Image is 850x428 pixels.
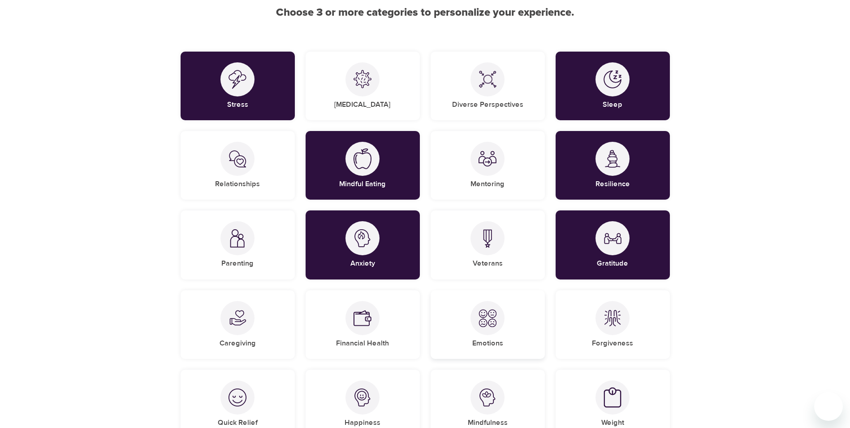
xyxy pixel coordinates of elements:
img: Forgiveness [604,309,621,327]
img: COVID-19 [354,70,371,88]
div: Mindful EatingMindful Eating [306,131,420,200]
img: Parenting [229,229,246,248]
img: Quick Relief [229,389,246,406]
img: Caregiving [229,309,246,327]
div: Diverse PerspectivesDiverse Perspectives [431,52,545,120]
div: ResilienceResilience [556,131,670,200]
div: CaregivingCaregiving [181,290,295,359]
h5: [MEDICAL_DATA] [334,100,391,109]
img: Relationships [229,150,246,168]
img: Veterans [479,229,496,248]
h5: Resilience [595,179,630,189]
div: ParentingParenting [181,210,295,279]
h5: Parenting [221,259,254,268]
h5: Sleep [603,100,622,109]
img: Mindful Eating [354,148,371,169]
div: AnxietyAnxiety [306,210,420,279]
h5: Veterans [473,259,503,268]
img: Weight [604,387,621,408]
div: Financial HealthFinancial Health [306,290,420,359]
div: GratitudeGratitude [556,210,670,279]
h5: Emotions [472,339,503,348]
h5: Stress [227,100,248,109]
h5: Caregiving [220,339,256,348]
iframe: Button to launch messaging window [814,392,843,421]
h5: Financial Health [336,339,389,348]
img: Mindfulness [479,389,496,406]
div: ForgivenessForgiveness [556,290,670,359]
img: Diverse Perspectives [479,70,496,88]
h5: Happiness [345,418,380,428]
div: SleepSleep [556,52,670,120]
img: Mentoring [479,150,496,168]
div: RelationshipsRelationships [181,131,295,200]
div: MentoringMentoring [431,131,545,200]
h2: Choose 3 or more categories to personalize your experience. [181,6,670,19]
h5: Weight [601,418,624,428]
h5: Diverse Perspectives [452,100,523,109]
h5: Forgiveness [592,339,633,348]
h5: Mindfulness [468,418,508,428]
div: COVID-19[MEDICAL_DATA] [306,52,420,120]
img: Resilience [604,150,621,168]
h5: Quick Relief [218,418,258,428]
div: EmotionsEmotions [431,290,545,359]
h5: Anxiety [350,259,375,268]
img: Sleep [604,70,621,88]
h5: Mentoring [470,179,505,189]
div: StressStress [181,52,295,120]
img: Gratitude [604,229,621,247]
img: Stress [229,70,246,89]
h5: Relationships [215,179,260,189]
div: VeteransVeterans [431,210,545,279]
h5: Mindful Eating [339,179,386,189]
h5: Gratitude [597,259,628,268]
img: Anxiety [354,229,371,247]
img: Happiness [354,389,371,406]
img: Emotions [479,309,496,327]
img: Financial Health [354,309,371,327]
